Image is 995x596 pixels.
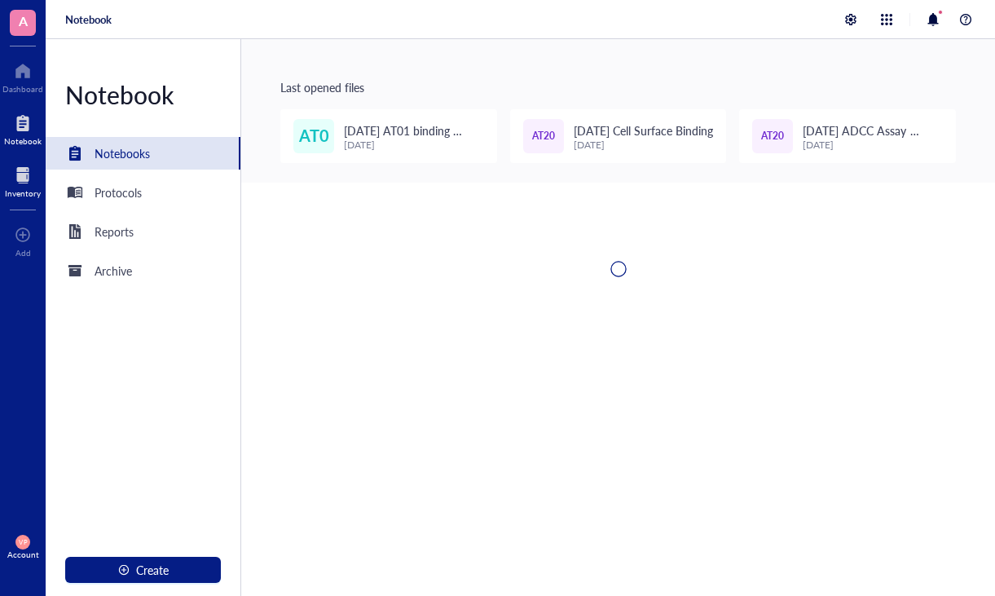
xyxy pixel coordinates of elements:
[344,122,476,157] span: [DATE] AT01 binding [MEDICAL_DATA] surface
[574,139,713,151] div: [DATE]
[95,144,150,162] div: Notebooks
[19,538,27,545] span: VP
[46,78,240,111] div: Notebook
[803,139,943,151] div: [DATE]
[299,123,329,148] span: AT0
[2,58,43,94] a: Dashboard
[532,129,555,144] span: AT20
[280,78,956,96] div: Last opened files
[2,84,43,94] div: Dashboard
[4,110,42,146] a: Notebook
[46,176,240,209] a: Protocols
[46,137,240,170] a: Notebooks
[95,262,132,280] div: Archive
[19,11,28,31] span: A
[761,129,784,144] span: AT20
[803,122,918,157] span: [DATE] ADCC Assay (Donor 3 out of 3)
[5,188,41,198] div: Inventory
[46,215,240,248] a: Reports
[65,12,112,27] a: Notebook
[5,162,41,198] a: Inventory
[15,248,31,258] div: Add
[95,223,134,241] div: Reports
[46,254,240,287] a: Archive
[95,183,142,201] div: Protocols
[344,139,484,151] div: [DATE]
[136,563,169,576] span: Create
[7,550,39,559] div: Account
[574,122,713,139] span: [DATE] Cell Surface Binding
[4,136,42,146] div: Notebook
[65,557,221,583] button: Create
